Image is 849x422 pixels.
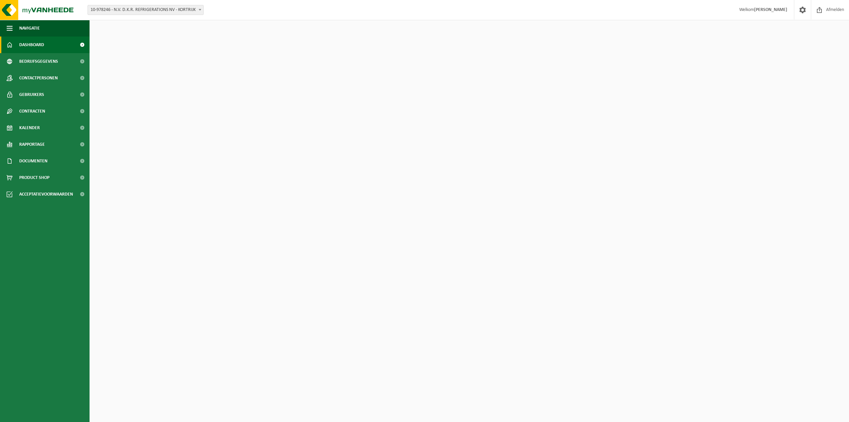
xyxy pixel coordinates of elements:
[19,169,49,186] span: Product Shop
[88,5,204,15] span: 10-978246 - N.V. D.K.R. REFRIGERATIONS NV - KORTRIJK
[19,103,45,120] span: Contracten
[19,136,45,153] span: Rapportage
[19,120,40,136] span: Kalender
[19,20,40,37] span: Navigatie
[19,153,47,169] span: Documenten
[19,37,44,53] span: Dashboard
[754,7,787,12] strong: [PERSON_NAME]
[19,70,58,86] span: Contactpersonen
[19,186,73,203] span: Acceptatievoorwaarden
[19,86,44,103] span: Gebruikers
[19,53,58,70] span: Bedrijfsgegevens
[88,5,203,15] span: 10-978246 - N.V. D.K.R. REFRIGERATIONS NV - KORTRIJK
